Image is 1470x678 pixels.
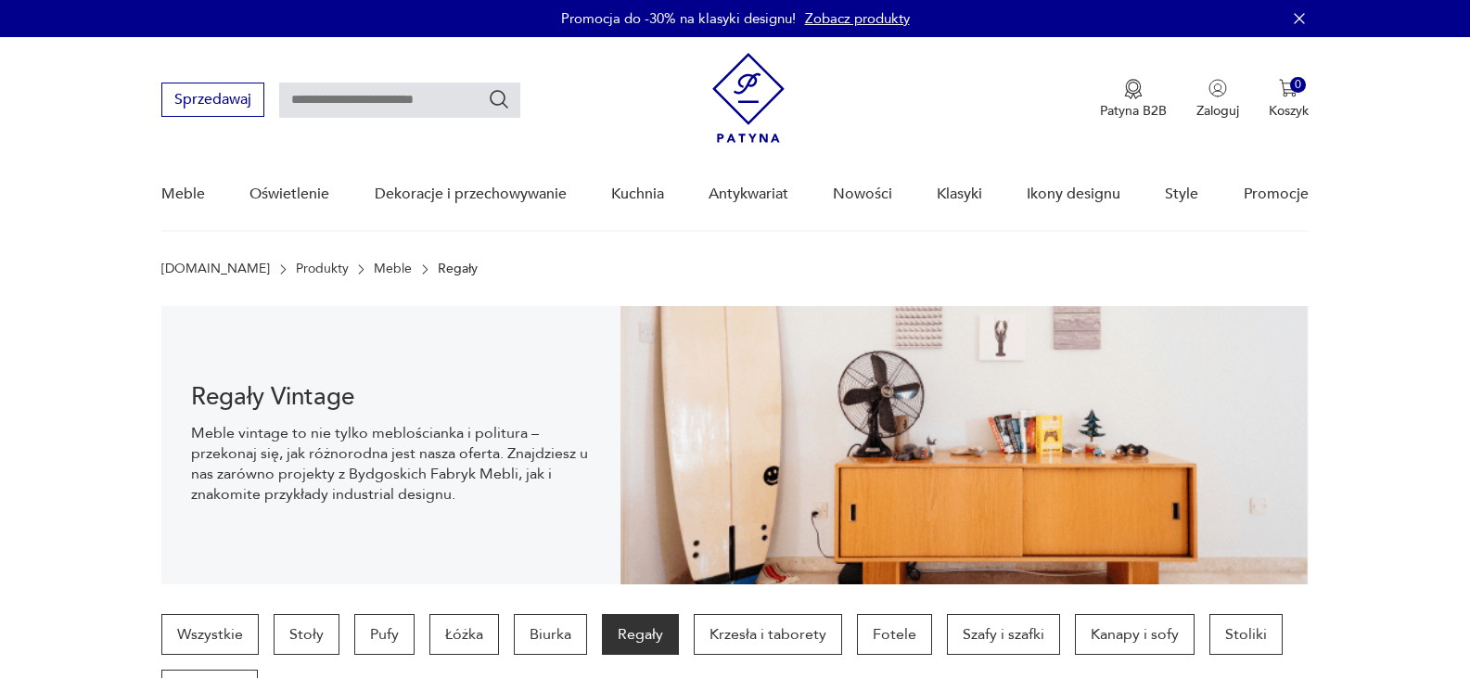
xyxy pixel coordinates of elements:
a: Kanapy i sofy [1075,614,1195,655]
a: Krzesła i taborety [694,614,842,655]
p: Koszyk [1269,102,1309,120]
a: Meble [161,159,205,230]
button: Szukaj [488,88,510,110]
a: Klasyki [937,159,982,230]
a: Fotele [857,614,932,655]
button: Patyna B2B [1100,79,1167,120]
img: Ikona medalu [1124,79,1143,99]
h1: Regały Vintage [191,386,591,408]
p: Promocja do -30% na klasyki designu! [561,9,796,28]
a: Kuchnia [611,159,664,230]
a: Antykwariat [709,159,788,230]
a: Wszystkie [161,614,259,655]
img: dff48e7735fce9207bfd6a1aaa639af4.png [620,306,1309,584]
a: Regały [602,614,679,655]
a: Biurka [514,614,587,655]
p: Regały [438,262,478,276]
div: 0 [1290,77,1306,93]
a: Oświetlenie [249,159,329,230]
p: Meble vintage to nie tylko meblościanka i politura – przekonaj się, jak różnorodna jest nasza ofe... [191,423,591,505]
a: Meble [374,262,412,276]
p: Patyna B2B [1100,102,1167,120]
img: Ikona koszyka [1279,79,1297,97]
a: Pufy [354,614,415,655]
img: Ikonka użytkownika [1208,79,1227,97]
a: Dekoracje i przechowywanie [375,159,567,230]
a: Nowości [833,159,892,230]
a: Promocje [1244,159,1309,230]
a: Style [1165,159,1198,230]
p: Zaloguj [1196,102,1239,120]
a: Zobacz produkty [805,9,910,28]
a: Ikona medaluPatyna B2B [1100,79,1167,120]
button: 0Koszyk [1269,79,1309,120]
button: Zaloguj [1196,79,1239,120]
a: Sprzedawaj [161,95,264,108]
a: Szafy i szafki [947,614,1060,655]
button: Sprzedawaj [161,83,264,117]
a: Stoły [274,614,339,655]
a: Ikony designu [1027,159,1120,230]
a: Stoliki [1209,614,1283,655]
a: Łóżka [429,614,499,655]
a: [DOMAIN_NAME] [161,262,270,276]
img: Patyna - sklep z meblami i dekoracjami vintage [712,53,785,143]
a: Produkty [296,262,349,276]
